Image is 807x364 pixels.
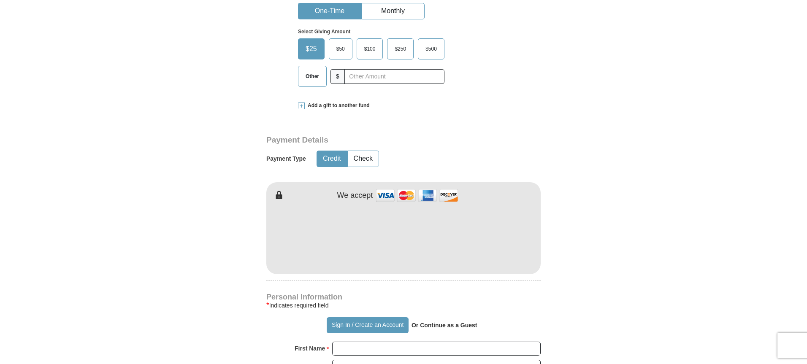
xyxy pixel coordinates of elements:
button: Credit [317,151,347,167]
strong: Select Giving Amount [298,29,350,35]
span: $100 [360,43,380,55]
span: $25 [301,43,321,55]
button: One-Time [298,3,361,19]
button: Sign In / Create an Account [327,317,408,333]
h4: Personal Information [266,294,541,300]
strong: Or Continue as a Guest [412,322,477,329]
img: credit cards accepted [375,186,459,205]
h5: Payment Type [266,155,306,162]
strong: First Name [295,342,325,354]
span: $250 [390,43,410,55]
button: Check [348,151,379,167]
span: Other [301,70,323,83]
h4: We accept [337,191,373,200]
span: $500 [421,43,441,55]
span: $50 [332,43,349,55]
span: $ [330,69,345,84]
div: Indicates required field [266,300,541,310]
button: Monthly [362,3,424,19]
span: Add a gift to another fund [305,102,370,109]
h3: Payment Details [266,135,482,145]
input: Other Amount [344,69,444,84]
